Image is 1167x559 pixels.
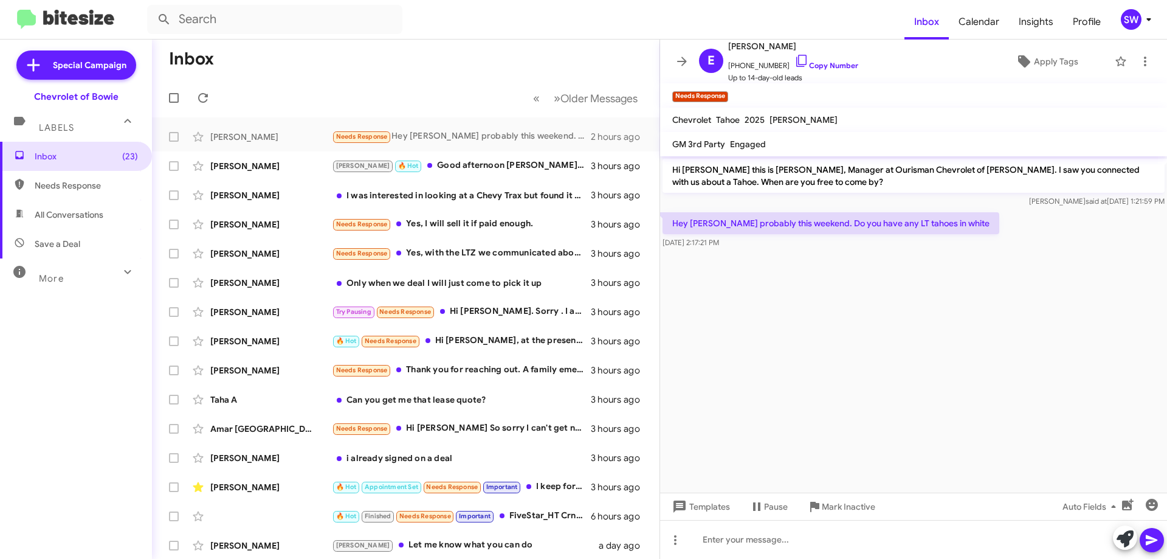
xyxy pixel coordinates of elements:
[210,189,332,201] div: [PERSON_NAME]
[949,4,1009,40] a: Calendar
[599,540,650,552] div: a day ago
[672,139,725,150] span: GM 3rd Party
[591,131,650,143] div: 2 hours ago
[365,337,416,345] span: Needs Response
[560,92,638,105] span: Older Messages
[210,131,332,143] div: [PERSON_NAME]
[169,49,214,69] h1: Inbox
[332,363,591,377] div: Thank you for reaching out. A family emergency has come up and I'm unable to move forward with th...
[332,189,591,201] div: I was interested in looking at a Chevy Trax but found it hard to believe that there was only one ...
[332,394,591,406] div: Can you get me that lease quote?
[904,4,949,40] a: Inbox
[663,238,719,247] span: [DATE] 2:17:21 PM
[336,512,357,520] span: 🔥 Hot
[210,277,332,289] div: [PERSON_NAME]
[365,512,391,520] span: Finished
[591,189,650,201] div: 3 hours ago
[546,86,645,111] button: Next
[336,425,388,432] span: Needs Response
[332,305,591,319] div: Hi [PERSON_NAME]. Sorry . I am no longer looking for car. I will check back next year may be
[210,218,332,231] div: [PERSON_NAME]
[663,159,1165,193] p: Hi [PERSON_NAME] this is [PERSON_NAME], Manager at Ourisman Chevrolet of [PERSON_NAME]. I saw you...
[332,480,591,494] div: I keep forgetting to message back. My husband and I decided to hold off until the end of the year...
[210,248,332,260] div: [PERSON_NAME]
[332,422,591,436] div: Hi [PERSON_NAME] So sorry I can't get now I have financial issue . Thanks
[797,496,885,518] button: Mark Inactive
[591,481,650,493] div: 3 hours ago
[336,308,371,316] span: Try Pausing
[336,366,388,374] span: Needs Response
[1121,9,1141,30] div: SW
[1062,496,1121,518] span: Auto Fields
[210,160,332,172] div: [PERSON_NAME]
[716,114,740,125] span: Tahoe
[1034,50,1078,72] span: Apply Tags
[591,248,650,260] div: 3 hours ago
[34,91,119,103] div: Chevrolet of Bowie
[398,162,419,170] span: 🔥 Hot
[336,483,357,491] span: 🔥 Hot
[336,162,390,170] span: [PERSON_NAME]
[1009,4,1063,40] span: Insights
[332,159,591,173] div: Good afternoon [PERSON_NAME], thank you for following up. May you clarify regarding "test drives"?
[332,538,599,552] div: Let me know what you can do
[210,306,332,318] div: [PERSON_NAME]
[53,59,126,71] span: Special Campaign
[35,238,80,250] span: Save a Deal
[1063,4,1110,40] a: Profile
[822,496,875,518] span: Mark Inactive
[591,277,650,289] div: 3 hours ago
[591,394,650,406] div: 3 hours ago
[35,150,138,162] span: Inbox
[399,512,451,520] span: Needs Response
[1029,196,1165,206] span: [PERSON_NAME] [DATE] 1:21:59 PM
[332,509,591,523] div: FiveStar_HT Crn [DATE]-[DATE] $3.77 -0.25 Crn [DATE] $3.75 -0.25 Bns [DATE]-[DATE] $9.46 -5.5 Bns...
[591,364,650,377] div: 3 hours ago
[39,122,74,133] span: Labels
[486,483,518,491] span: Important
[16,50,136,80] a: Special Campaign
[984,50,1109,72] button: Apply Tags
[210,423,332,435] div: Amar [GEOGRAPHIC_DATA]
[526,86,645,111] nav: Page navigation example
[336,220,388,228] span: Needs Response
[591,160,650,172] div: 3 hours ago
[210,540,332,552] div: [PERSON_NAME]
[147,5,402,34] input: Search
[745,114,765,125] span: 2025
[332,217,591,231] div: Yes, I will sell it if paid enough.
[35,209,103,221] span: All Conversations
[670,496,730,518] span: Templates
[459,512,491,520] span: Important
[591,510,650,523] div: 6 hours ago
[728,39,858,54] span: [PERSON_NAME]
[591,218,650,231] div: 3 hours ago
[672,91,728,102] small: Needs Response
[39,273,64,284] span: More
[332,452,591,464] div: i already signed on a deal
[122,150,138,162] span: (23)
[707,51,715,71] span: E
[365,483,418,491] span: Appointment Set
[1053,496,1131,518] button: Auto Fields
[1086,196,1107,206] span: said at
[591,306,650,318] div: 3 hours ago
[728,54,858,72] span: [PHONE_NUMBER]
[210,452,332,464] div: [PERSON_NAME]
[554,91,560,106] span: »
[660,496,740,518] button: Templates
[1110,9,1154,30] button: SW
[210,481,332,493] div: [PERSON_NAME]
[210,335,332,347] div: [PERSON_NAME]
[591,423,650,435] div: 3 hours ago
[591,452,650,464] div: 3 hours ago
[728,72,858,84] span: Up to 14-day-old leads
[336,541,390,549] span: [PERSON_NAME]
[769,114,838,125] span: [PERSON_NAME]
[332,246,591,260] div: Yes, with the LTZ we communicated about leaving with me with an out the door finance amount of $4...
[730,139,766,150] span: Engaged
[764,496,788,518] span: Pause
